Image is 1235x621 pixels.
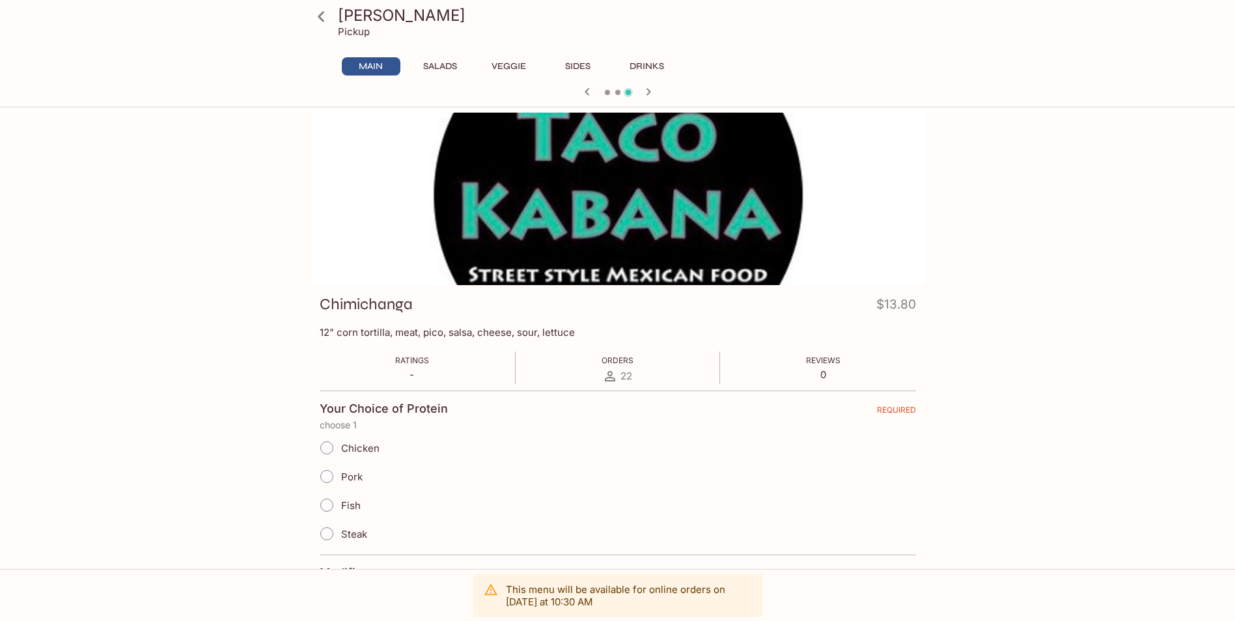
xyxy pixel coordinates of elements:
[320,294,413,314] h3: Chimichanga
[341,499,361,512] span: Fish
[320,402,448,416] h4: Your Choice of Protein
[602,355,633,365] span: Orders
[320,326,916,338] p: 12" corn tortilla, meat, pico, salsa, cheese, sour, lettuce
[806,368,840,381] p: 0
[320,566,374,580] h4: Modifiers
[480,57,538,76] button: Veggie
[311,113,925,285] div: Chimichanga
[549,57,607,76] button: Sides
[620,370,632,382] span: 22
[338,5,920,25] h3: [PERSON_NAME]
[876,294,916,320] h4: $13.80
[341,442,380,454] span: Chicken
[618,57,676,76] button: Drinks
[341,471,363,483] span: Pork
[342,57,400,76] button: Main
[341,528,367,540] span: Steak
[395,368,429,381] p: -
[320,420,916,430] p: choose 1
[395,355,429,365] span: Ratings
[877,405,916,420] span: REQUIRED
[806,355,840,365] span: Reviews
[506,583,752,608] p: This menu will be available for online orders on [DATE] at 10:30 AM
[411,57,469,76] button: Salads
[338,25,370,38] p: Pickup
